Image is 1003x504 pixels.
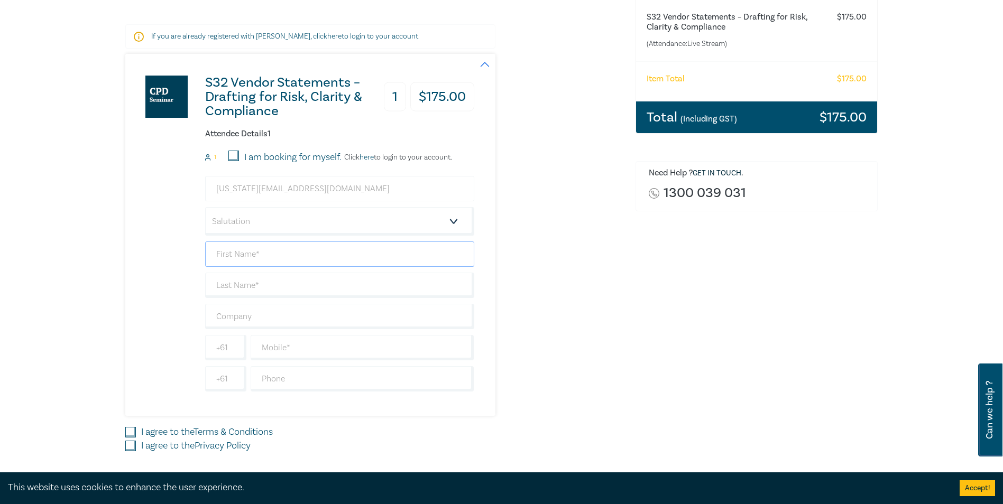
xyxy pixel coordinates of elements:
[984,370,995,450] span: Can we help ?
[205,273,474,298] input: Last Name*
[647,12,825,32] h6: S32 Vendor Statements – Drafting for Risk, Clarity & Compliance
[205,304,474,329] input: Company
[141,425,273,439] label: I agree to the
[664,186,746,200] a: 1300 039 031
[205,76,379,118] h3: S32 Vendor Statements – Drafting for Risk, Clarity & Compliance
[342,153,452,162] p: Click to login to your account.
[649,168,870,179] h6: Need Help ? .
[205,335,246,360] input: +61
[145,76,188,118] img: S32 Vendor Statements – Drafting for Risk, Clarity & Compliance
[693,169,741,178] a: Get in touch
[205,366,246,391] input: +61
[194,426,273,438] a: Terms & Conditions
[680,114,737,124] small: (Including GST)
[8,481,944,494] div: This website uses cookies to enhance the user experience.
[960,480,995,496] button: Accept cookies
[205,129,474,139] h6: Attendee Details 1
[820,110,867,124] h3: $ 175.00
[244,151,342,164] label: I am booking for myself.
[251,366,474,391] input: Phone
[141,439,251,453] label: I agree to the
[360,153,374,162] a: here
[647,110,737,124] h3: Total
[327,32,342,41] a: here
[251,335,474,360] input: Mobile*
[151,31,470,42] p: If you are already registered with [PERSON_NAME], click to login to your account
[837,74,867,84] h6: $ 175.00
[214,154,216,161] small: 1
[837,12,867,22] h6: $ 175.00
[195,440,251,452] a: Privacy Policy
[205,176,474,201] input: Attendee Email*
[647,39,825,49] small: (Attendance: Live Stream )
[205,241,474,267] input: First Name*
[410,82,474,111] h3: $ 175.00
[647,74,685,84] h6: Item Total
[384,82,406,111] h3: 1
